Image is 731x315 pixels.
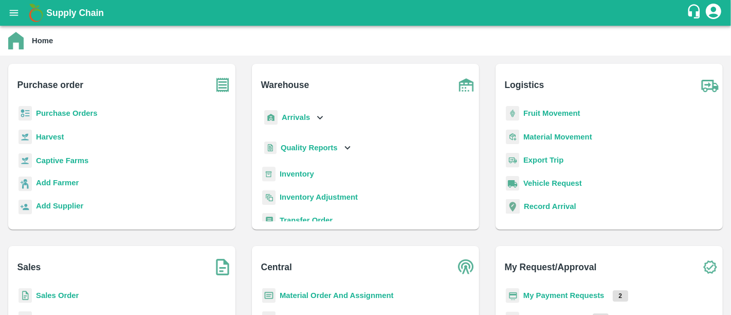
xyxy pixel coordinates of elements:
a: Record Arrival [524,202,576,211]
b: Quality Reports [281,144,338,152]
b: Add Farmer [36,179,79,187]
a: Sales Order [36,291,79,300]
img: recordArrival [506,199,520,214]
div: account of current user [704,2,723,24]
a: Inventory [280,170,314,178]
img: whArrival [264,110,278,125]
b: Arrivals [282,113,310,121]
img: logo [26,3,46,23]
img: payment [506,288,519,303]
img: whInventory [262,167,276,182]
b: Logistics [505,78,544,92]
img: inventory [262,190,276,205]
img: warehouse [453,72,479,98]
img: truck [697,72,723,98]
div: customer-support [686,4,704,22]
img: sales [19,288,32,303]
img: fruit [506,106,519,121]
b: My Request/Approval [505,260,597,274]
a: Material Movement [523,133,592,141]
div: Arrivals [262,106,326,129]
img: central [453,254,479,280]
a: Add Supplier [36,200,83,214]
img: supplier [19,200,32,215]
img: soSales [210,254,235,280]
a: Add Farmer [36,177,79,191]
img: home [8,32,24,49]
b: Purchase order [17,78,83,92]
b: Central [261,260,292,274]
a: Vehicle Request [523,179,582,187]
a: Export Trip [523,156,563,164]
b: Add Supplier [36,202,83,210]
a: My Payment Requests [523,291,605,300]
img: centralMaterial [262,288,276,303]
b: Sales [17,260,41,274]
a: Captive Farms [36,156,88,165]
button: open drawer [2,1,26,25]
img: vehicle [506,176,519,191]
img: whTransfer [262,213,276,228]
p: 2 [613,290,629,302]
img: harvest [19,153,32,168]
img: delivery [506,153,519,168]
img: reciept [19,106,32,121]
img: farmer [19,177,32,191]
a: Fruit Movement [523,109,580,117]
a: Inventory Adjustment [280,193,358,201]
img: check [697,254,723,280]
img: qualityReport [264,142,277,154]
a: Purchase Orders [36,109,98,117]
div: Quality Reports [262,137,353,159]
a: Transfer Order [280,216,333,224]
b: Supply Chain [46,8,104,18]
a: Supply Chain [46,6,686,20]
img: purchase [210,72,235,98]
img: material [506,129,519,145]
a: Material Order And Assignment [280,291,394,300]
img: harvest [19,129,32,145]
b: Warehouse [261,78,309,92]
b: Home [32,37,53,45]
a: Harvest [36,133,64,141]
